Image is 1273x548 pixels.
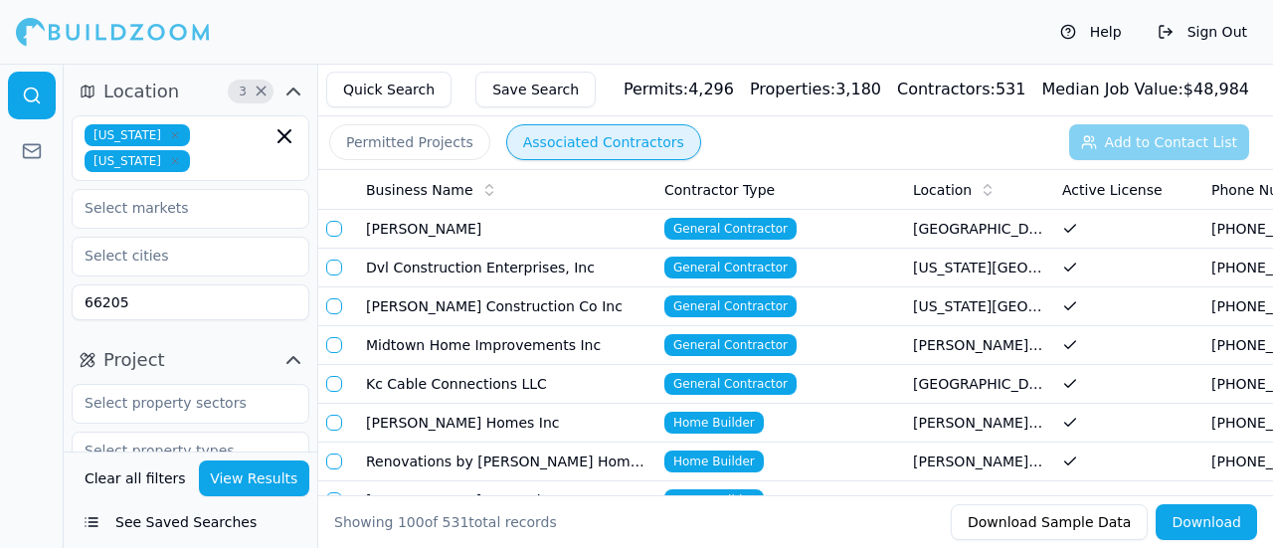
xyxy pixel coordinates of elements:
[1041,80,1182,98] span: Median Job Value:
[1148,16,1257,48] button: Sign Out
[475,72,596,107] button: Save Search
[366,180,473,200] span: Business Name
[358,443,656,481] td: Renovations by [PERSON_NAME] Homes LLC
[664,257,797,278] span: General Contractor
[443,514,469,530] span: 531
[1050,16,1132,48] button: Help
[358,365,656,404] td: Kc Cable Connections LLC
[905,404,1054,443] td: [PERSON_NAME] Summit, [GEOGRAPHIC_DATA]
[358,481,656,520] td: [PERSON_NAME] Properties Group Summit Homes
[664,412,764,434] span: Home Builder
[103,78,179,105] span: Location
[905,326,1054,365] td: [PERSON_NAME], [GEOGRAPHIC_DATA]
[750,78,881,101] div: 3,180
[199,460,310,496] button: View Results
[951,504,1148,540] button: Download Sample Data
[358,249,656,287] td: Dvl Construction Enterprises, Inc
[664,489,764,511] span: Home Builder
[80,460,191,496] button: Clear all filters
[398,514,425,530] span: 100
[664,451,764,472] span: Home Builder
[73,433,283,468] input: Select property types
[664,218,797,240] span: General Contractor
[664,295,797,317] span: General Contractor
[358,404,656,443] td: [PERSON_NAME] Homes Inc
[72,344,309,376] button: Project
[624,80,688,98] span: Permits:
[1041,78,1249,101] div: $ 48,984
[73,238,283,274] input: Select cities
[72,76,309,107] button: Location3Clear Location filters
[897,78,1025,101] div: 531
[233,82,253,101] span: 3
[73,385,283,421] input: Select property sectors
[72,504,309,540] button: See Saved Searches
[624,78,734,101] div: 4,296
[254,87,269,96] span: Clear Location filters
[72,284,309,320] input: Zipcodes (ex:91210,10001)
[664,334,797,356] span: General Contractor
[506,124,701,160] button: Associated Contractors
[905,287,1054,326] td: [US_STATE][GEOGRAPHIC_DATA], [GEOGRAPHIC_DATA]
[905,249,1054,287] td: [US_STATE][GEOGRAPHIC_DATA], [GEOGRAPHIC_DATA]
[905,481,1054,520] td: MO
[358,326,656,365] td: Midtown Home Improvements Inc
[334,512,557,532] div: Showing of total records
[905,210,1054,249] td: [GEOGRAPHIC_DATA], [GEOGRAPHIC_DATA]
[103,346,165,374] span: Project
[905,365,1054,404] td: [GEOGRAPHIC_DATA], [GEOGRAPHIC_DATA]
[1156,504,1257,540] button: Download
[358,287,656,326] td: [PERSON_NAME] Construction Co Inc
[897,80,996,98] span: Contractors:
[73,190,283,226] input: Select markets
[664,180,775,200] span: Contractor Type
[905,443,1054,481] td: [PERSON_NAME], [GEOGRAPHIC_DATA]
[85,150,190,172] span: [US_STATE]
[750,80,835,98] span: Properties:
[329,124,490,160] button: Permitted Projects
[913,180,972,200] span: Location
[1062,180,1163,200] span: Active License
[358,210,656,249] td: [PERSON_NAME]
[85,124,190,146] span: [US_STATE]
[664,373,797,395] span: General Contractor
[326,72,452,107] button: Quick Search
